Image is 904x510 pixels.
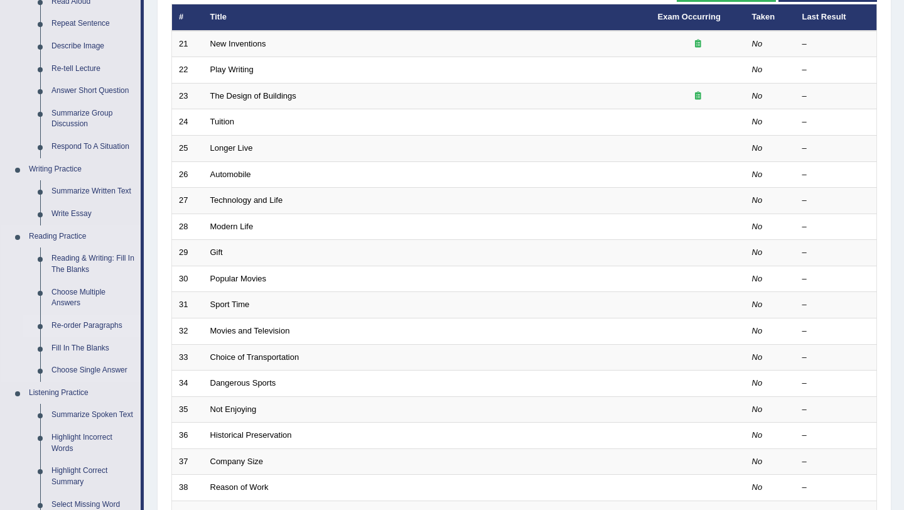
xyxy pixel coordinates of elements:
a: Historical Preservation [210,430,292,440]
div: – [802,404,870,416]
th: Title [203,4,651,31]
em: No [752,274,763,283]
a: Writing Practice [23,158,141,181]
td: 28 [172,214,203,240]
a: Choose Single Answer [46,359,141,382]
td: 22 [172,57,203,84]
td: 25 [172,136,203,162]
div: – [802,377,870,389]
em: No [752,195,763,205]
em: No [752,482,763,492]
div: – [802,273,870,285]
a: Play Writing [210,65,254,74]
em: No [752,117,763,126]
a: Movies and Television [210,326,290,335]
a: New Inventions [210,39,266,48]
td: 33 [172,344,203,371]
td: 35 [172,396,203,423]
div: – [802,169,870,181]
a: Modern Life [210,222,254,231]
em: No [752,247,763,257]
em: No [752,222,763,231]
em: No [752,300,763,309]
th: Taken [745,4,795,31]
td: 30 [172,266,203,292]
div: – [802,38,870,50]
div: – [802,143,870,155]
em: No [752,170,763,179]
div: – [802,90,870,102]
a: Reason of Work [210,482,269,492]
a: Exam Occurring [658,12,721,21]
a: Summarize Written Text [46,180,141,203]
td: 23 [172,83,203,109]
a: Summarize Group Discussion [46,102,141,136]
td: 24 [172,109,203,136]
a: Re-order Paragraphs [46,315,141,337]
div: Exam occurring question [658,90,738,102]
a: Technology and Life [210,195,283,205]
em: No [752,39,763,48]
em: No [752,352,763,362]
a: Describe Image [46,35,141,58]
div: – [802,116,870,128]
em: No [752,91,763,100]
a: Sport Time [210,300,250,309]
a: Popular Movies [210,274,267,283]
td: 29 [172,240,203,266]
td: 26 [172,161,203,188]
td: 38 [172,475,203,501]
a: Summarize Spoken Text [46,404,141,426]
a: Company Size [210,457,264,466]
td: 34 [172,371,203,397]
div: – [802,64,870,76]
a: Tuition [210,117,235,126]
a: Dangerous Sports [210,378,276,388]
a: Listening Practice [23,382,141,404]
td: 37 [172,448,203,475]
em: No [752,404,763,414]
td: 32 [172,318,203,344]
div: – [802,221,870,233]
a: Longer Live [210,143,253,153]
div: Exam occurring question [658,38,738,50]
div: – [802,430,870,442]
a: Gift [210,247,223,257]
div: – [802,299,870,311]
div: – [802,325,870,337]
a: Write Essay [46,203,141,225]
a: Highlight Correct Summary [46,460,141,493]
a: Re-tell Lecture [46,58,141,80]
a: Reading Practice [23,225,141,248]
em: No [752,326,763,335]
td: 27 [172,188,203,214]
a: The Design of Buildings [210,91,296,100]
em: No [752,430,763,440]
em: No [752,457,763,466]
td: 21 [172,31,203,57]
a: Respond To A Situation [46,136,141,158]
a: Choice of Transportation [210,352,299,362]
div: – [802,456,870,468]
a: Highlight Incorrect Words [46,426,141,460]
em: No [752,143,763,153]
td: 36 [172,423,203,449]
a: Fill In The Blanks [46,337,141,360]
a: Automobile [210,170,251,179]
a: Reading & Writing: Fill In The Blanks [46,247,141,281]
a: Repeat Sentence [46,13,141,35]
th: # [172,4,203,31]
div: – [802,247,870,259]
em: No [752,65,763,74]
th: Last Result [795,4,877,31]
a: Choose Multiple Answers [46,281,141,315]
a: Answer Short Question [46,80,141,102]
div: – [802,352,870,364]
div: – [802,482,870,494]
a: Not Enjoying [210,404,257,414]
div: – [802,195,870,207]
td: 31 [172,292,203,318]
em: No [752,378,763,388]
